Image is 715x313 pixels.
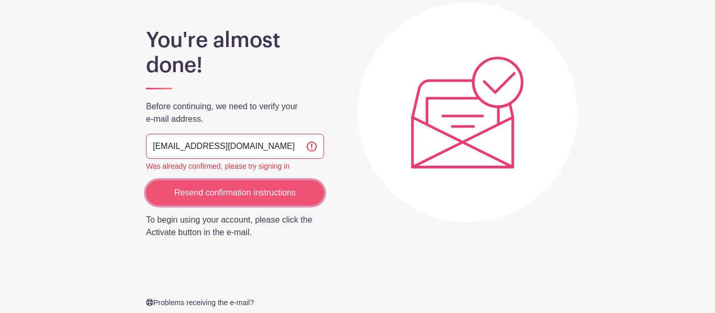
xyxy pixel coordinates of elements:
p: Before continuing, we need to verify your e-mail address. [146,100,324,125]
input: Resend confirmation instructions [146,180,324,205]
h1: You're almost done! [146,28,324,78]
div: Was already confirmed, please try signing in [146,161,324,172]
img: Help [146,298,153,306]
img: Plic [411,56,524,169]
p: Problems receiving the e-mail? [140,297,330,308]
p: To begin using your account, please click the Activate button in the e-mail. [146,214,324,239]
